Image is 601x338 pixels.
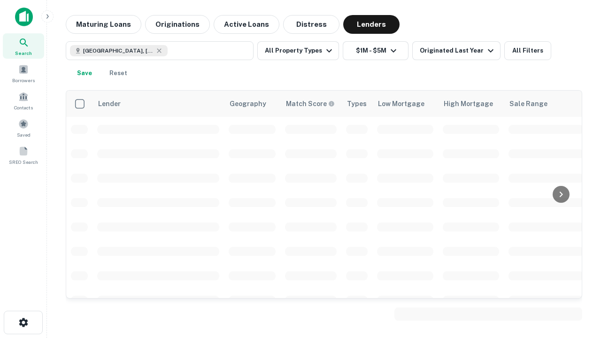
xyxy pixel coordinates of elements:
div: Low Mortgage [378,98,424,109]
button: Reset [103,64,133,83]
th: Low Mortgage [372,91,438,117]
button: All Property Types [257,41,339,60]
div: Sale Range [509,98,547,109]
button: Active Loans [214,15,279,34]
div: Capitalize uses an advanced AI algorithm to match your search with the best lender. The match sco... [286,99,335,109]
div: Geography [230,98,266,109]
a: Search [3,33,44,59]
button: $1M - $5M [343,41,408,60]
th: Types [341,91,372,117]
span: Saved [17,131,31,138]
a: SREO Search [3,142,44,168]
a: Borrowers [3,61,44,86]
th: High Mortgage [438,91,504,117]
button: Originations [145,15,210,34]
span: [GEOGRAPHIC_DATA], [GEOGRAPHIC_DATA], [GEOGRAPHIC_DATA] [83,46,154,55]
span: Search [15,49,32,57]
span: SREO Search [9,158,38,166]
h6: Match Score [286,99,333,109]
button: All Filters [504,41,551,60]
button: Maturing Loans [66,15,141,34]
th: Sale Range [504,91,588,117]
div: Originated Last Year [420,45,496,56]
div: Types [347,98,367,109]
button: Distress [283,15,339,34]
button: [GEOGRAPHIC_DATA], [GEOGRAPHIC_DATA], [GEOGRAPHIC_DATA] [66,41,254,60]
div: Lender [98,98,121,109]
th: Capitalize uses an advanced AI algorithm to match your search with the best lender. The match sco... [280,91,341,117]
th: Lender [92,91,224,117]
span: Contacts [14,104,33,111]
th: Geography [224,91,280,117]
button: Originated Last Year [412,41,501,60]
div: High Mortgage [444,98,493,109]
a: Contacts [3,88,44,113]
button: Lenders [343,15,400,34]
iframe: Chat Widget [554,263,601,308]
button: Save your search to get updates of matches that match your search criteria. [69,64,100,83]
img: capitalize-icon.png [15,8,33,26]
span: Borrowers [12,77,35,84]
a: Saved [3,115,44,140]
